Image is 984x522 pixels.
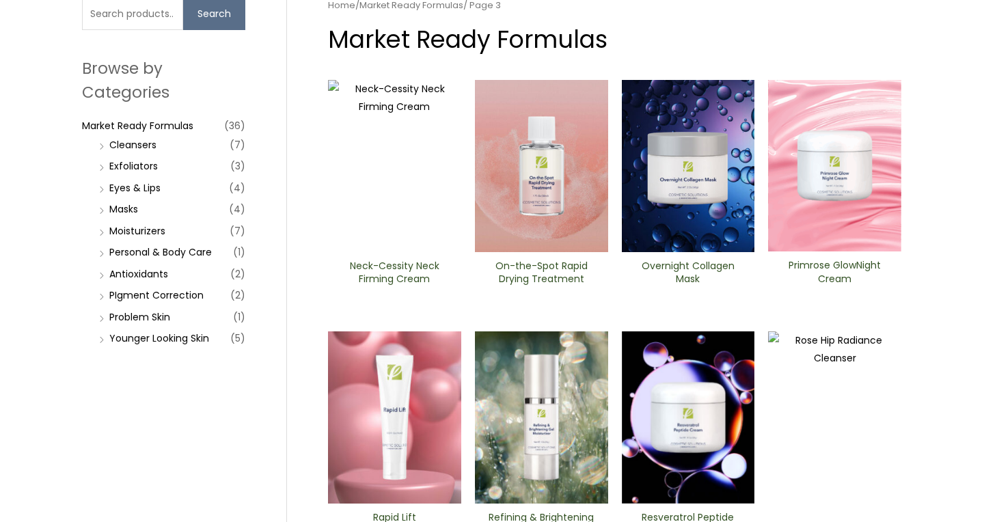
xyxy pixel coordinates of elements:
img: Rapid Lift [328,331,461,504]
span: (1) [233,307,245,327]
span: (1) [233,243,245,262]
a: PIgment Correction [109,288,204,302]
a: Eyes & Lips [109,181,161,195]
span: (2) [230,264,245,284]
img: Resveratrol ​Peptide Cream [622,331,755,504]
span: (5) [230,329,245,348]
a: Antioxidants [109,267,168,281]
span: (4) [229,200,245,219]
a: Masks [109,202,138,216]
a: Market Ready Formulas [82,119,193,133]
a: Personal & Body Care [109,245,212,259]
a: Neck-Cessity Neck Firming Cream [340,260,450,290]
h2: Browse by Categories [82,57,245,103]
a: Overnight Collagen Mask [633,260,743,290]
a: Problem Skin [109,310,170,324]
span: (36) [224,116,245,135]
h2: On-the-Spot ​Rapid Drying Treatment [487,260,597,286]
a: Moisturizers [109,224,165,238]
h2: Neck-Cessity Neck Firming Cream [340,260,450,286]
h2: Overnight Collagen Mask [633,260,743,286]
a: Primrose GlowNight Cream [780,259,890,290]
img: Overnight Collagen Mask [622,80,755,252]
img: Neck-Cessity Neck Firming Cream [328,80,461,252]
img: Refining and Brightening Gel Moisturizer [475,331,608,504]
a: Younger Looking Skin [109,331,209,345]
a: Exfoliators [109,159,158,173]
span: (7) [230,221,245,241]
h1: Market Ready Formulas [328,23,901,56]
img: Primrose Glow Night Cream [768,80,901,251]
a: On-the-Spot ​Rapid Drying Treatment [487,260,597,290]
h2: Primrose GlowNight Cream [780,259,890,285]
img: On-the-Spot ​Rapid Drying Treatment [475,80,608,252]
span: (2) [230,286,245,305]
span: (4) [229,178,245,197]
span: (3) [230,156,245,176]
span: (7) [230,135,245,154]
a: Cleansers [109,138,156,152]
